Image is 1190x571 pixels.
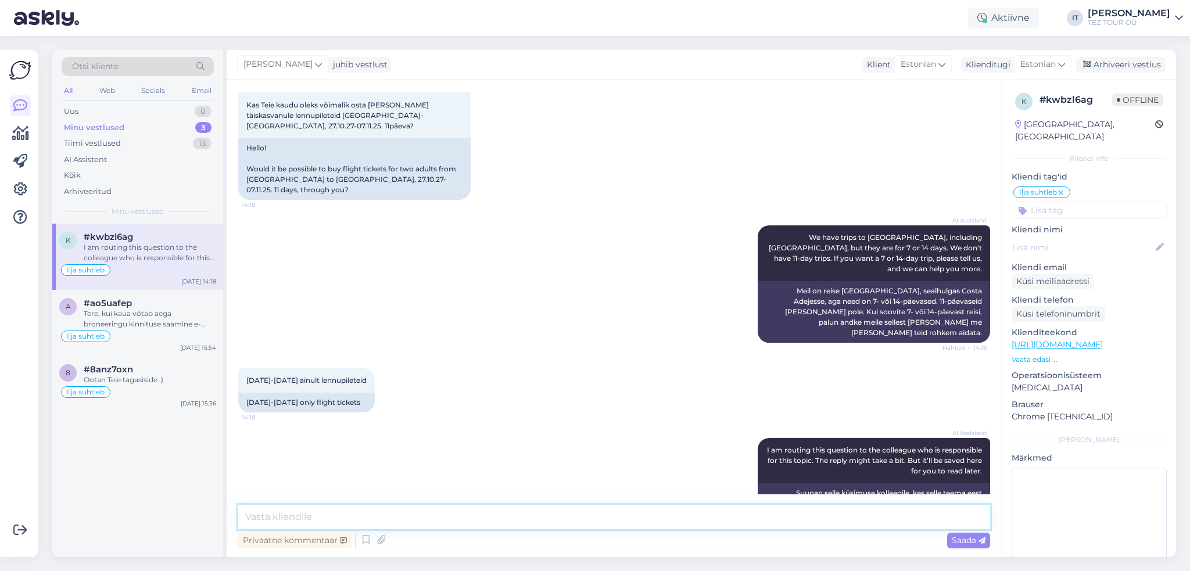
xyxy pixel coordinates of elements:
[64,122,124,134] div: Minu vestlused
[758,483,990,524] div: Suunan selle küsimuse kolleegile, kes selle teema eest vastutab. Vastuse saamine võib veidi aega ...
[67,333,105,340] span: Ilja suhtleb
[67,267,105,274] span: Ilja suhtleb
[246,80,431,130] span: Tere! Kas Teie kaudu oleks võimalik osta [PERSON_NAME] täiskasvanule lennupileteid [GEOGRAPHIC_DA...
[758,281,990,343] div: Meil on reise [GEOGRAPHIC_DATA], sealhulgas Costa Adejesse, aga need on 7- või 14-päevased. 11-pä...
[193,138,212,149] div: 13
[66,368,70,377] span: 8
[1012,398,1167,411] p: Brauser
[942,343,987,352] span: Nähtud ✓ 14:18
[66,302,71,311] span: a
[238,533,352,548] div: Privaatne kommentaar
[1067,10,1083,26] div: IT
[328,59,388,71] div: juhib vestlust
[1019,189,1057,196] span: Ilja suhtleb
[139,83,167,98] div: Socials
[1012,241,1153,254] input: Lisa nimi
[84,364,133,375] span: #8anz7oxn
[84,232,133,242] span: #kwbzl6ag
[1012,306,1105,322] div: Küsi telefoninumbrit
[84,298,132,308] span: #ao5uafep
[1012,452,1167,464] p: Märkmed
[943,429,987,437] span: AI Assistent
[181,277,216,286] div: [DATE] 14:18
[64,154,107,166] div: AI Assistent
[181,399,216,408] div: [DATE] 15:36
[1020,58,1056,71] span: Estonian
[1012,434,1167,445] div: [PERSON_NAME]
[952,535,985,545] span: Saada
[112,206,164,217] span: Minu vestlused
[1088,9,1183,27] a: [PERSON_NAME]TEZ TOUR OÜ
[246,376,367,385] span: [DATE]-[DATE] ainult lennupileteid
[64,186,112,197] div: Arhiveeritud
[1012,224,1167,236] p: Kliendi nimi
[1076,57,1166,73] div: Arhiveeri vestlus
[242,200,285,209] span: 14:18
[64,106,78,117] div: Uus
[1040,93,1112,107] div: # kwbzl6ag
[961,59,1010,71] div: Klienditugi
[1021,97,1027,106] span: k
[67,389,105,396] span: Ilja suhtleb
[84,375,216,385] div: Ootan Teie tagasiside :)
[72,60,119,73] span: Otsi kliente
[84,242,216,263] div: I am routing this question to the colleague who is responsible for this topic. The reply might ta...
[1112,94,1163,106] span: Offline
[901,58,936,71] span: Estonian
[968,8,1039,28] div: Aktiivne
[1015,118,1155,143] div: [GEOGRAPHIC_DATA], [GEOGRAPHIC_DATA]
[1012,339,1103,350] a: [URL][DOMAIN_NAME]
[767,446,984,475] span: I am routing this question to the colleague who is responsible for this topic. The reply might ta...
[238,138,471,200] div: Hello! Would it be possible to buy flight tickets for two adults from [GEOGRAPHIC_DATA] to [GEOGR...
[1012,326,1167,339] p: Klienditeekond
[238,393,375,412] div: [DATE]-[DATE] only flight tickets
[1012,274,1094,289] div: Küsi meiliaadressi
[9,59,31,81] img: Askly Logo
[243,58,313,71] span: [PERSON_NAME]
[195,106,212,117] div: 0
[195,122,212,134] div: 3
[180,343,216,352] div: [DATE] 15:54
[862,59,891,71] div: Klient
[1012,294,1167,306] p: Kliendi telefon
[189,83,214,98] div: Email
[1012,354,1167,365] p: Vaata edasi ...
[1012,369,1167,382] p: Operatsioonisüsteem
[769,233,984,273] span: We have trips to [GEOGRAPHIC_DATA], including [GEOGRAPHIC_DATA], but they are for 7 or 14 days. W...
[1012,261,1167,274] p: Kliendi email
[97,83,117,98] div: Web
[242,413,285,422] span: 14:18
[1088,18,1170,27] div: TEZ TOUR OÜ
[1088,9,1170,18] div: [PERSON_NAME]
[1012,411,1167,423] p: Chrome [TECHNICAL_ID]
[1012,153,1167,164] div: Kliendi info
[66,236,71,245] span: k
[1012,171,1167,183] p: Kliendi tag'id
[943,216,987,225] span: AI Assistent
[64,170,81,181] div: Kõik
[1012,202,1167,219] input: Lisa tag
[1012,382,1167,394] p: [MEDICAL_DATA]
[62,83,75,98] div: All
[84,308,216,329] div: Tere, kui kaua võtab aega broneeringu kinnituse saamine e-mailile?
[64,138,121,149] div: Tiimi vestlused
